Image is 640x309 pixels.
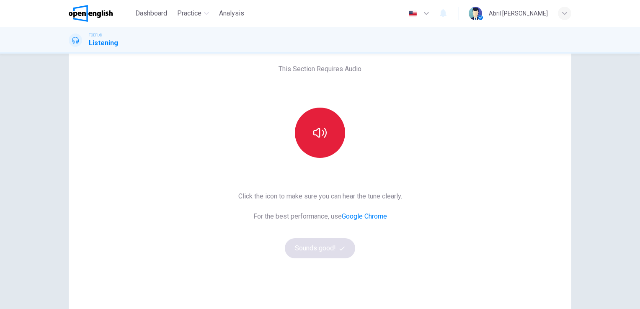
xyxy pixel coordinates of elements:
[89,32,102,38] span: TOEFL®
[174,6,212,21] button: Practice
[489,8,548,18] div: Abril [PERSON_NAME]
[177,8,201,18] span: Practice
[69,5,132,22] a: OpenEnglish logo
[69,5,113,22] img: OpenEnglish logo
[408,10,418,17] img: en
[219,8,244,18] span: Analysis
[238,191,402,201] span: Click the icon to make sure you can hear the tune clearly.
[132,6,170,21] button: Dashboard
[342,212,387,220] a: Google Chrome
[135,8,167,18] span: Dashboard
[216,6,248,21] button: Analysis
[89,38,118,48] h1: Listening
[238,211,402,221] span: For the best performance, use
[469,7,482,20] img: Profile picture
[279,64,361,74] span: This Section Requires Audio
